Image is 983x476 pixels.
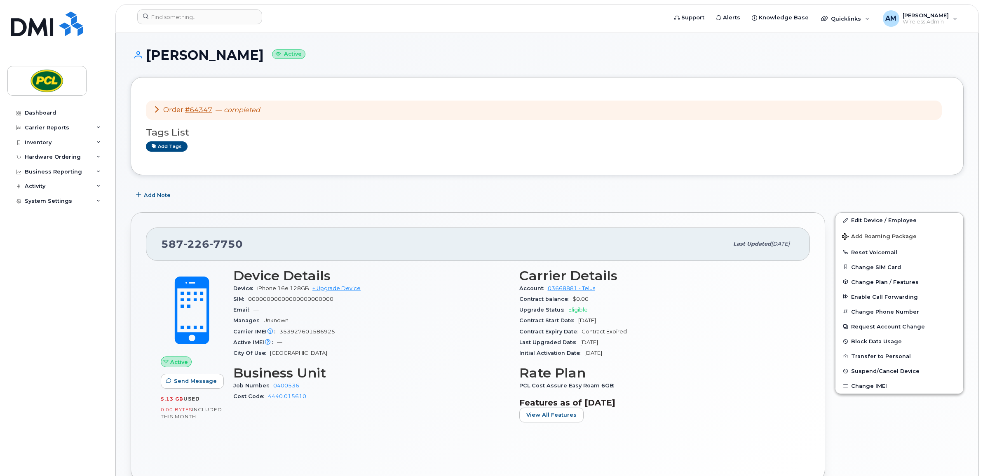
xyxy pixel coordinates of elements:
button: Change SIM Card [835,260,963,274]
h3: Rate Plan [519,366,795,380]
span: Contract balance [519,296,572,302]
h1: [PERSON_NAME] [131,48,964,62]
a: Add tags [146,141,188,152]
span: Email [233,307,253,313]
span: [DATE] [584,350,602,356]
span: 353927601586925 [279,328,335,335]
button: Request Account Change [835,319,963,334]
button: Transfer to Personal [835,349,963,363]
span: Contract Expiry Date [519,328,582,335]
span: Upgrade Status [519,307,568,313]
a: 0400536 [273,382,299,389]
span: Add Note [144,191,171,199]
button: Reset Voicemail [835,245,963,260]
em: completed [224,106,260,114]
span: Job Number [233,382,273,389]
span: 226 [183,238,209,250]
span: 00000000000000000000000 [248,296,333,302]
span: [GEOGRAPHIC_DATA] [270,350,327,356]
span: — [253,307,259,313]
span: Contract Expired [582,328,627,335]
span: [DATE] [578,317,596,324]
a: 03668881 - Telus [548,285,595,291]
button: View All Features [519,408,584,422]
span: used [183,396,200,402]
span: Manager [233,317,263,324]
span: Active IMEI [233,339,277,345]
span: Last Upgraded Date [519,339,580,345]
span: Last updated [733,241,771,247]
h3: Business Unit [233,366,509,380]
span: Contract Start Date [519,317,578,324]
button: Suspend/Cancel Device [835,363,963,378]
span: Active [170,358,188,366]
span: Carrier IMEI [233,328,279,335]
a: #64347 [185,106,212,114]
span: SIM [233,296,248,302]
a: + Upgrade Device [312,285,361,291]
button: Change Plan / Features [835,274,963,289]
span: Order [163,106,183,114]
h3: Tags List [146,127,948,138]
span: View All Features [526,411,577,419]
a: Edit Device / Employee [835,213,963,227]
span: PCL Cost Assure Easy Roam 6GB [519,382,618,389]
span: Add Roaming Package [842,233,917,241]
h3: Features as of [DATE] [519,398,795,408]
button: Change Phone Number [835,304,963,319]
span: included this month [161,406,222,420]
a: 4440.015610 [268,393,306,399]
span: 587 [161,238,243,250]
span: City Of Use [233,350,270,356]
span: Enable Call Forwarding [851,293,918,300]
span: 0.00 Bytes [161,407,192,413]
span: Account [519,285,548,291]
span: — [277,339,282,345]
span: 7750 [209,238,243,250]
span: Change Plan / Features [851,279,919,285]
button: Block Data Usage [835,334,963,349]
button: Add Roaming Package [835,227,963,244]
span: Unknown [263,317,289,324]
button: Enable Call Forwarding [835,289,963,304]
span: — [216,106,260,114]
small: Active [272,49,305,59]
button: Add Note [131,188,178,202]
span: iPhone 16e 128GB [257,285,309,291]
span: Device [233,285,257,291]
span: 5.13 GB [161,396,183,402]
button: Change IMEI [835,378,963,393]
span: Initial Activation Date [519,350,584,356]
span: Eligible [568,307,588,313]
span: Cost Code [233,393,268,399]
span: $0.00 [572,296,589,302]
button: Send Message [161,374,224,389]
span: [DATE] [580,339,598,345]
h3: Device Details [233,268,509,283]
span: Send Message [174,377,217,385]
h3: Carrier Details [519,268,795,283]
span: [DATE] [771,241,790,247]
span: Suspend/Cancel Device [851,368,920,374]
